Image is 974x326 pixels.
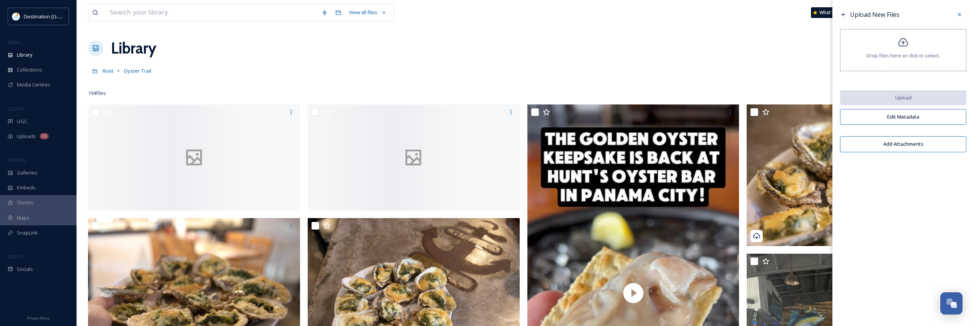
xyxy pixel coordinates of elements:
input: Search your library [106,4,318,21]
a: Library [111,37,156,60]
a: What's New [811,7,849,18]
span: 194 file s [88,90,106,97]
a: View all files [345,5,390,20]
span: Embeds [17,184,36,191]
img: capt table3.jpg [747,104,959,246]
button: Add Attachments [840,136,966,152]
span: Uploads [17,133,36,140]
span: SnapLink [17,229,38,236]
span: Drop files here or click to select. [866,52,940,59]
div: 1k [40,133,49,139]
span: COLLECT [8,106,24,112]
span: MEDIA [8,39,21,45]
span: Privacy Policy [27,316,49,321]
span: Collections [17,66,42,73]
span: SOCIALS [8,254,23,259]
img: download.png [12,13,20,20]
span: Oyster Trail [124,67,151,74]
span: UGC [17,118,27,125]
span: Galleries [17,169,38,176]
span: Destination [GEOGRAPHIC_DATA] [24,13,100,20]
a: Privacy Policy [27,313,49,322]
span: WIDGETS [8,157,25,163]
span: Maps [17,214,29,222]
span: Socials [17,266,33,273]
span: Stories [17,199,33,206]
a: Root [103,66,114,75]
span: Upload New Files [850,10,899,19]
a: Oyster Trail [124,66,151,75]
button: Edit Metadata [840,109,966,125]
span: Media Centres [17,81,51,88]
span: Library [17,51,32,59]
span: Root [103,67,114,74]
button: Upload [840,90,966,105]
button: Open Chat [940,292,963,315]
